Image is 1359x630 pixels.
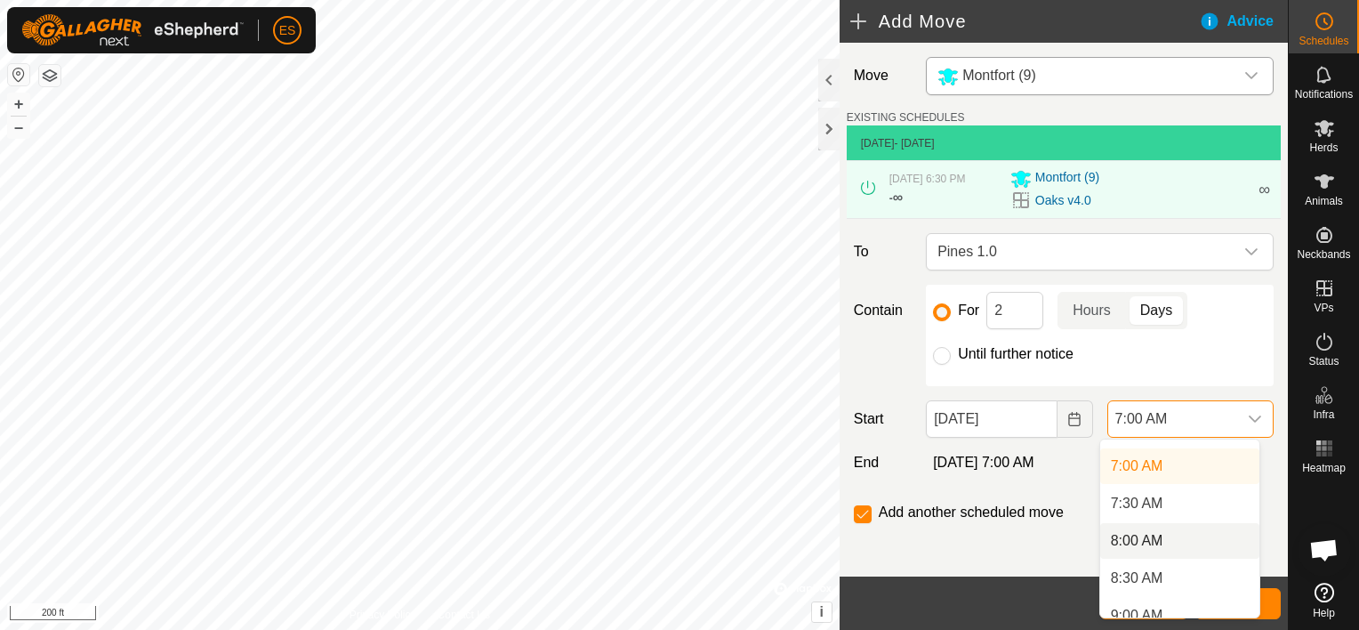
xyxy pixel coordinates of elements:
[930,58,1234,94] span: Montfort
[861,137,895,149] span: [DATE]
[1234,58,1269,94] div: dropdown trigger
[958,347,1074,361] label: Until further notice
[1289,576,1359,626] a: Help
[1140,300,1172,321] span: Days
[8,93,29,115] button: +
[1057,400,1093,438] button: Choose Date
[847,408,919,430] label: Start
[1111,530,1163,552] span: 8:00 AM
[1305,196,1343,206] span: Animals
[893,190,903,205] span: ∞
[958,303,979,318] label: For
[21,14,244,46] img: Gallagher Logo
[279,21,296,40] span: ES
[1100,561,1259,596] li: 8:30 AM
[1100,486,1259,521] li: 7:30 AM
[1100,523,1259,559] li: 8:00 AM
[350,607,416,623] a: Privacy Policy
[879,505,1064,520] label: Add another scheduled move
[1297,249,1350,260] span: Neckbands
[812,602,832,622] button: i
[1035,168,1099,190] span: Montfort (9)
[1258,181,1270,198] span: ∞
[1111,456,1163,477] span: 7:00 AM
[847,300,919,321] label: Contain
[1111,493,1163,514] span: 7:30 AM
[1299,36,1348,46] span: Schedules
[1302,463,1346,473] span: Heatmap
[850,11,1199,32] h2: Add Move
[930,234,1234,270] span: Pines 1.0
[933,455,1034,470] span: [DATE] 7:00 AM
[1295,89,1353,100] span: Notifications
[1100,448,1259,484] li: 7:00 AM
[438,607,490,623] a: Contact Us
[1309,142,1338,153] span: Herds
[1234,234,1269,270] div: dropdown trigger
[889,173,966,185] span: [DATE] 6:30 PM
[847,233,919,271] label: To
[1298,523,1351,577] div: Open chat
[820,604,824,619] span: i
[847,57,919,95] label: Move
[8,117,29,138] button: –
[1035,191,1091,210] a: Oaks v4.0
[895,137,935,149] span: - [DATE]
[847,109,965,125] label: EXISTING SCHEDULES
[8,64,29,85] button: Reset Map
[1199,11,1288,32] div: Advice
[1111,605,1163,626] span: 9:00 AM
[1073,300,1111,321] span: Hours
[889,187,903,208] div: -
[847,452,919,473] label: End
[1313,409,1334,420] span: Infra
[1111,568,1163,589] span: 8:30 AM
[1314,303,1333,313] span: VPs
[1237,401,1273,437] div: dropdown trigger
[39,65,60,86] button: Map Layers
[1313,608,1335,618] span: Help
[1108,401,1237,437] span: 7:00 AM
[1308,356,1339,367] span: Status
[962,68,1036,83] span: Montfort (9)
